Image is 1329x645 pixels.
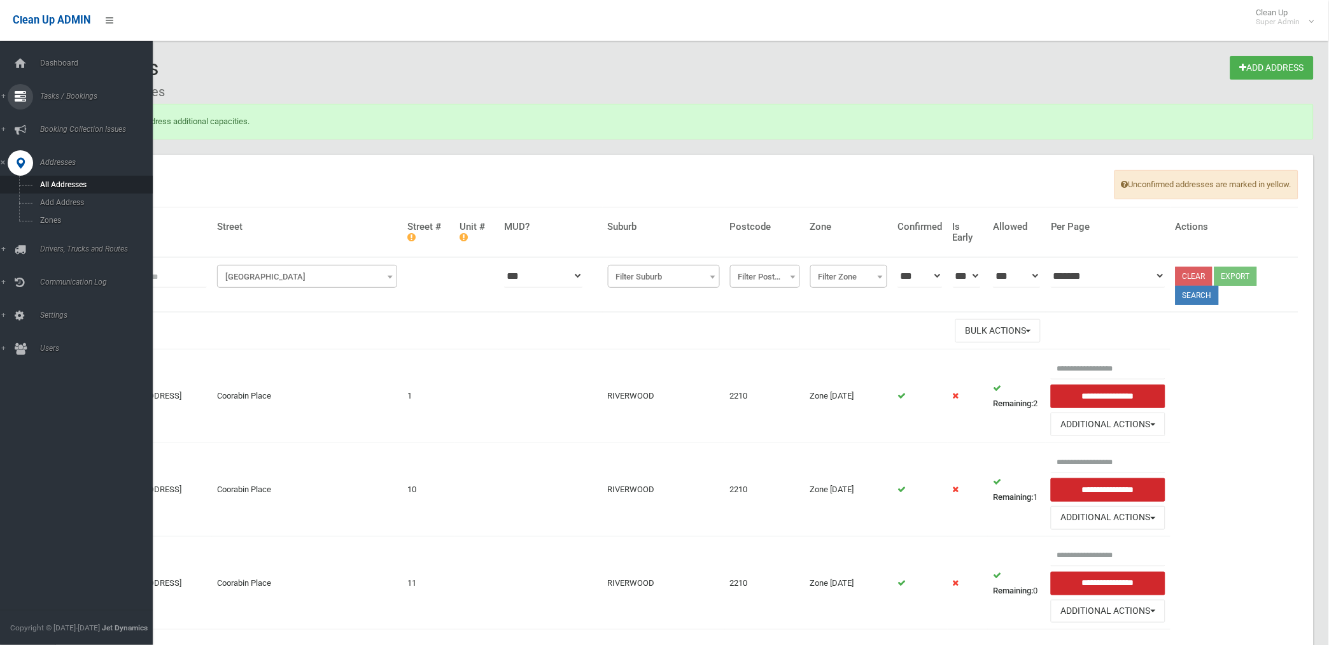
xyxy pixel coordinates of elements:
strong: Remaining: [993,399,1033,408]
span: Copyright © [DATE]-[DATE] [10,623,100,632]
td: Coorabin Place [212,536,402,630]
span: Booking Collection Issues [36,125,164,134]
button: Search [1176,286,1219,305]
strong: Remaining: [993,492,1033,502]
td: 1 [402,350,455,443]
h4: Actions [1176,222,1293,232]
h4: Postcode [730,222,800,232]
h4: Unit # [460,222,495,243]
h4: Confirmed [897,222,942,232]
span: Zones [36,216,153,225]
td: 1 [988,443,1046,537]
h4: Is Early [953,222,983,243]
td: 2210 [725,350,805,443]
strong: Jet Dynamics [102,623,148,632]
td: Zone [DATE] [805,350,892,443]
td: RIVERWOOD [603,443,725,537]
h4: Allowed [993,222,1041,232]
button: Bulk Actions [955,319,1041,343]
button: Export [1214,267,1257,286]
h4: Street [217,222,397,232]
span: Clean Up [1250,8,1313,27]
td: 10 [402,443,455,537]
button: Additional Actions [1051,413,1165,436]
span: Unconfirmed addresses are marked in yellow. [1115,170,1298,199]
span: Tasks / Bookings [36,92,164,101]
h4: MUD? [504,222,597,232]
span: Filter Zone [813,268,884,286]
span: Drivers, Trucks and Routes [36,245,164,253]
span: All Addresses [36,180,153,189]
button: Additional Actions [1051,506,1165,530]
td: 0 [988,536,1046,630]
td: Coorabin Place [212,350,402,443]
h4: Street # [407,222,450,243]
span: Add Address [36,198,153,207]
td: 2210 [725,443,805,537]
span: Dashboard [36,59,164,67]
div: Successfully update address additional capacities. [56,104,1314,139]
small: Super Admin [1256,17,1300,27]
td: 2 [988,350,1046,443]
span: Filter Suburb [611,268,717,286]
a: Clear [1176,267,1213,286]
span: Filter Suburb [608,265,720,288]
span: Filter Street [220,268,394,286]
span: Settings [36,311,164,320]
span: Filter Postcode [730,265,800,288]
button: Additional Actions [1051,600,1165,623]
span: Addresses [36,158,164,167]
h4: Per Page [1051,222,1165,232]
td: 2210 [725,536,805,630]
span: Communication Log [36,278,164,287]
td: 11 [402,536,455,630]
td: RIVERWOOD [603,536,725,630]
h4: Zone [810,222,887,232]
strong: Remaining: [993,586,1033,595]
h4: Address [108,222,207,232]
td: RIVERWOOD [603,350,725,443]
h4: Suburb [608,222,720,232]
span: Users [36,344,164,353]
a: Add Address [1230,56,1314,80]
td: Zone [DATE] [805,536,892,630]
td: Zone [DATE] [805,443,892,537]
span: Filter Postcode [733,268,797,286]
span: Filter Zone [810,265,887,288]
span: Clean Up ADMIN [13,14,90,26]
td: Coorabin Place [212,443,402,537]
span: Filter Street [217,265,397,288]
